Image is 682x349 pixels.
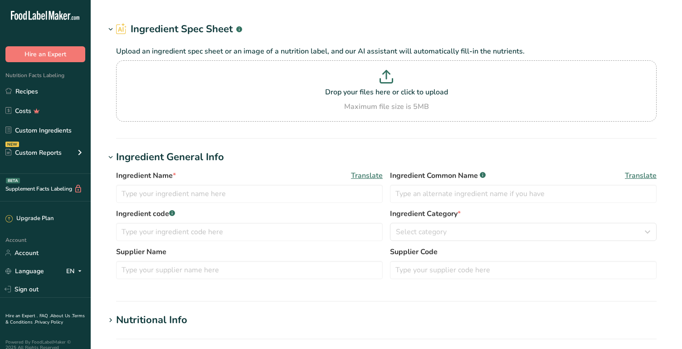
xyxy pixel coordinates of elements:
a: Privacy Policy [35,319,63,325]
div: Maximum file size is 5MB [118,101,654,112]
div: Ingredient General Info [116,150,224,165]
button: Hire an Expert [5,46,85,62]
input: Type your ingredient code here [116,223,383,241]
span: Ingredient Common Name [390,170,486,181]
input: Type your ingredient name here [116,185,383,203]
span: Select category [396,226,447,237]
span: Translate [625,170,657,181]
a: Terms & Conditions . [5,313,85,325]
h2: Ingredient Spec Sheet [116,22,242,37]
label: Supplier Name [116,246,383,257]
a: Hire an Expert . [5,313,38,319]
p: Drop your files here or click to upload [118,87,654,98]
div: Upgrade Plan [5,214,54,223]
div: Nutritional Info [116,313,187,328]
div: Custom Reports [5,148,62,157]
a: FAQ . [39,313,50,319]
div: EN [66,265,85,276]
span: Translate [351,170,383,181]
input: Type your supplier name here [116,261,383,279]
label: Ingredient Category [390,208,657,219]
div: BETA [6,178,20,183]
input: Type an alternate ingredient name if you have [390,185,657,203]
button: Select category [390,223,657,241]
a: Language [5,263,44,279]
a: About Us . [50,313,72,319]
label: Ingredient code [116,208,383,219]
input: Type your supplier code here [390,261,657,279]
label: Supplier Code [390,246,657,257]
span: Ingredient Name [116,170,176,181]
div: NEW [5,142,19,147]
p: Upload an ingredient spec sheet or an image of a nutrition label, and our AI assistant will autom... [116,46,657,57]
